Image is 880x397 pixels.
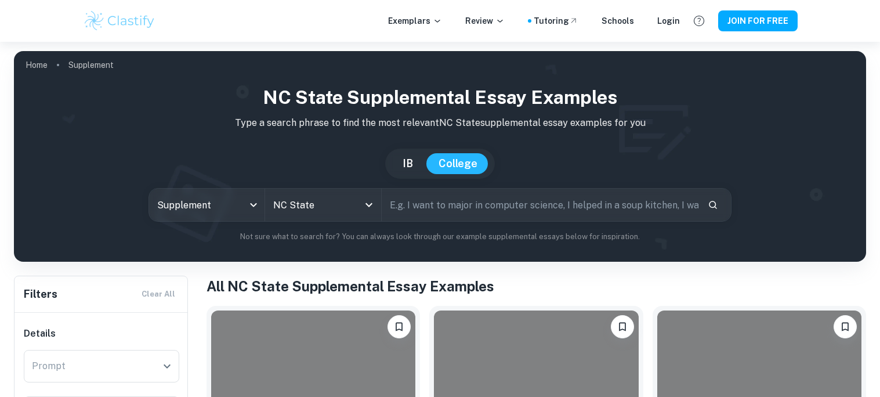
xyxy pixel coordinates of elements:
p: Exemplars [388,15,442,27]
a: Home [26,57,48,73]
div: Supplement [149,189,265,221]
h6: Details [24,327,179,341]
p: Not sure what to search for? You can always look through our example supplemental essays below fo... [23,231,857,243]
button: Open [159,358,175,374]
img: profile cover [14,51,866,262]
p: Type a search phrase to find the most relevant NC State supplemental essay examples for you [23,116,857,130]
button: College [427,153,489,174]
p: Supplement [68,59,114,71]
button: Help and Feedback [689,11,709,31]
h1: All NC State Supplemental Essay Examples [207,276,866,297]
h1: NC State Supplemental Essay Examples [23,84,857,111]
h6: Filters [24,286,57,302]
a: Schools [602,15,634,27]
button: Please log in to bookmark exemplars [834,315,857,338]
input: E.g. I want to major in computer science, I helped in a soup kitchen, I want to join the debate t... [382,189,698,221]
p: Review [465,15,505,27]
button: Please log in to bookmark exemplars [611,315,634,338]
button: Open [361,197,377,213]
button: Search [703,195,723,215]
a: Tutoring [534,15,578,27]
button: Please log in to bookmark exemplars [388,315,411,338]
button: JOIN FOR FREE [718,10,798,31]
button: IB [391,153,425,174]
img: Clastify logo [83,9,157,33]
a: Login [657,15,680,27]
